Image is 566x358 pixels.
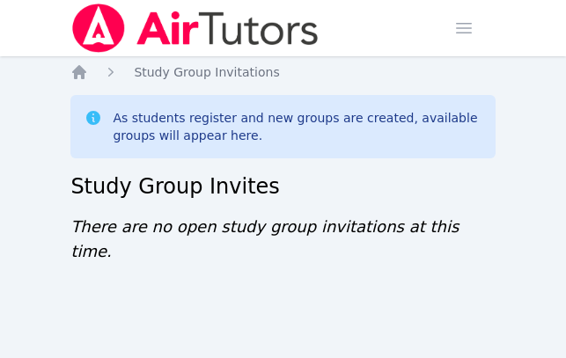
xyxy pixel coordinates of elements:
[134,63,279,81] a: Study Group Invitations
[113,109,481,144] div: As students register and new groups are created, available groups will appear here.
[70,172,495,201] h2: Study Group Invites
[70,217,459,260] span: There are no open study group invitations at this time.
[134,65,279,79] span: Study Group Invitations
[70,4,320,53] img: Air Tutors
[70,63,495,81] nav: Breadcrumb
